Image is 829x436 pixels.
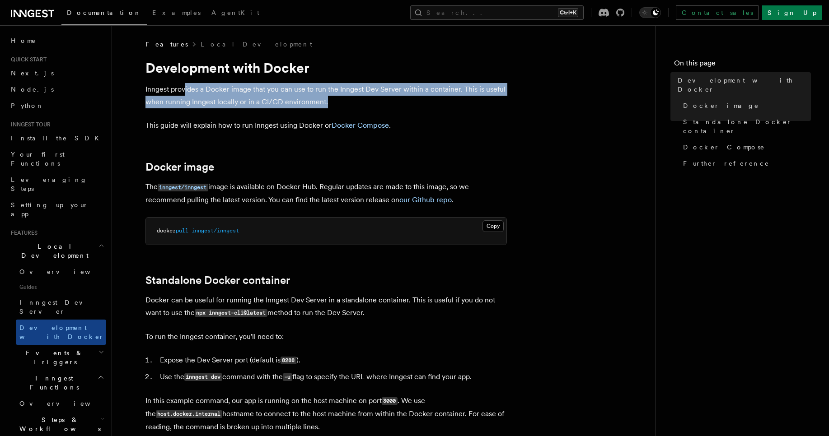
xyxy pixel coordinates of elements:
[7,97,106,114] a: Python
[145,83,507,108] p: Inngest provides a Docker image that you can use to run the Inngest Dev Server within a container...
[16,415,101,433] span: Steps & Workflows
[678,76,811,94] span: Development with Docker
[206,3,265,24] a: AgentKit
[61,3,147,25] a: Documentation
[7,238,106,264] button: Local Development
[679,155,811,172] a: Further reference
[19,400,112,407] span: Overview
[16,320,106,345] a: Development with Docker
[145,330,507,343] p: To run the Inngest container, you'll need to:
[158,182,208,191] a: inngest/inngest
[211,9,259,16] span: AgentKit
[674,58,811,72] h4: On this page
[11,70,54,77] span: Next.js
[676,5,759,20] a: Contact sales
[145,40,188,49] span: Features
[558,8,578,17] kbd: Ctrl+K
[382,397,398,405] code: 3000
[11,36,36,45] span: Home
[332,121,389,130] a: Docker Compose
[7,56,47,63] span: Quick start
[145,119,507,132] p: This guide will explain how to run Inngest using Docker or .
[683,117,811,135] span: Standalone Docker container
[176,227,188,234] span: pull
[145,274,290,287] a: Standalone Docker container
[683,101,759,110] span: Docker image
[399,195,452,204] a: our Github repo
[11,135,104,142] span: Install the SDK
[201,40,312,49] a: Local Development
[158,184,208,191] code: inngest/inngest
[7,348,98,366] span: Events & Triggers
[157,227,176,234] span: docker
[679,97,811,114] a: Docker image
[147,3,206,24] a: Examples
[7,374,98,392] span: Inngest Functions
[7,229,37,237] span: Features
[11,102,44,109] span: Python
[7,146,106,172] a: Your first Functions
[679,114,811,139] a: Standalone Docker container
[762,5,822,20] a: Sign Up
[482,220,504,232] button: Copy
[195,309,267,317] code: npx inngest-cli@latest
[7,121,51,128] span: Inngest tour
[145,60,507,76] h1: Development with Docker
[7,32,106,49] a: Home
[7,172,106,197] a: Leveraging Steps
[152,9,201,16] span: Examples
[11,201,89,218] span: Setting up your app
[16,294,106,320] a: Inngest Dev Server
[7,81,106,97] a: Node.js
[19,299,97,315] span: Inngest Dev Server
[7,130,106,146] a: Install the SDK
[7,197,106,222] a: Setting up your app
[157,354,507,367] li: Expose the Dev Server port (default is ).
[16,264,106,280] a: Overview
[7,370,106,395] button: Inngest Functions
[679,139,811,155] a: Docker Compose
[11,176,87,192] span: Leveraging Steps
[19,324,104,340] span: Development with Docker
[184,373,222,381] code: inngest dev
[16,395,106,412] a: Overview
[67,9,141,16] span: Documentation
[192,227,239,234] span: inngest/inngest
[145,294,507,320] p: Docker can be useful for running the Inngest Dev Server in a standalone container. This is useful...
[16,280,106,294] span: Guides
[11,151,65,167] span: Your first Functions
[410,5,584,20] button: Search...Ctrl+K
[156,410,222,418] code: host.docker.internal
[145,161,214,173] a: Docker image
[7,345,106,370] button: Events & Triggers
[281,357,296,364] code: 8288
[7,242,98,260] span: Local Development
[11,86,54,93] span: Node.js
[674,72,811,97] a: Development with Docker
[19,268,112,275] span: Overview
[683,159,769,168] span: Further reference
[639,7,661,18] button: Toggle dark mode
[7,65,106,81] a: Next.js
[283,373,292,381] code: -u
[157,371,507,384] li: Use the command with the flag to specify the URL where Inngest can find your app.
[145,181,507,206] p: The image is available on Docker Hub. Regular updates are made to this image, so we recommend pul...
[7,264,106,345] div: Local Development
[145,394,507,433] p: In this example command, our app is running on the host machine on port . We use the hostname to ...
[683,143,765,152] span: Docker Compose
